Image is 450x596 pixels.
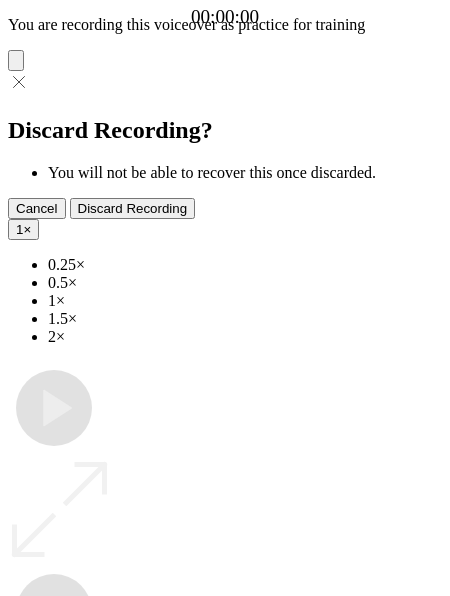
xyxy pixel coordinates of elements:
h2: Discard Recording? [8,117,442,144]
a: 00:00:00 [191,6,259,28]
li: 0.25× [48,256,442,274]
button: Cancel [8,198,66,219]
li: You will not be able to recover this once discarded. [48,164,442,182]
li: 2× [48,328,442,346]
button: Discard Recording [70,198,196,219]
button: 1× [8,219,39,240]
li: 0.5× [48,274,442,292]
p: You are recording this voiceover as practice for training [8,16,442,34]
li: 1× [48,292,442,310]
span: 1 [16,222,23,237]
li: 1.5× [48,310,442,328]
